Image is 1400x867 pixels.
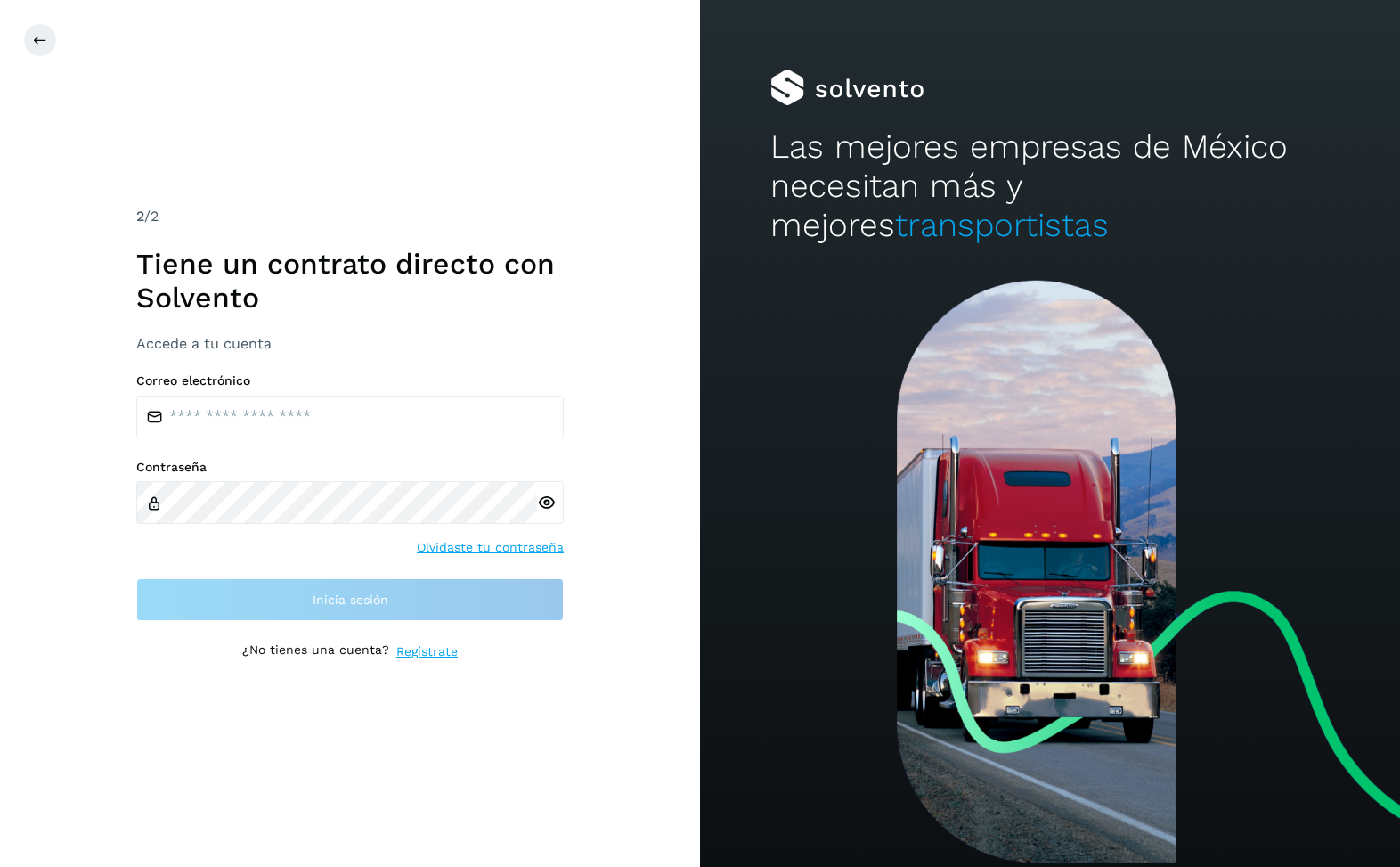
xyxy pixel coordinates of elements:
h1: Tiene un contrato directo con Solvento [136,247,564,315]
p: ¿No tienes una cuenta? [242,642,389,661]
label: Correo electrónico [136,373,564,389]
a: Olvidaste tu contraseña [417,538,564,557]
a: Regístrate [396,642,458,661]
label: Contraseña [136,460,564,475]
span: Inicia sesión [313,593,388,606]
span: transportistas [895,206,1109,244]
h2: Las mejores empresas de México necesitan más y mejores [770,127,1331,246]
span: 2 [136,208,144,225]
h3: Accede a tu cuenta [136,335,564,352]
button: Inicia sesión [136,578,564,621]
div: /2 [136,206,564,227]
